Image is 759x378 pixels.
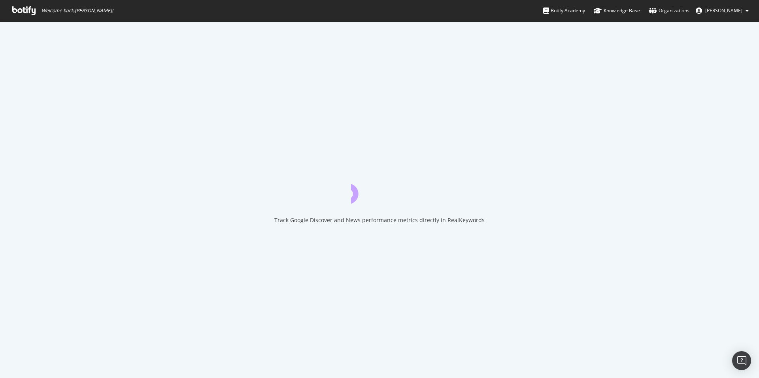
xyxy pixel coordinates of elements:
[543,7,585,15] div: Botify Academy
[351,175,408,204] div: animation
[689,4,755,17] button: [PERSON_NAME]
[42,7,113,14] span: Welcome back, [PERSON_NAME] !
[705,7,742,14] span: Nader Nekvasil
[732,351,751,370] div: Open Intercom Messenger
[594,7,640,15] div: Knowledge Base
[649,7,689,15] div: Organizations
[274,216,485,224] div: Track Google Discover and News performance metrics directly in RealKeywords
